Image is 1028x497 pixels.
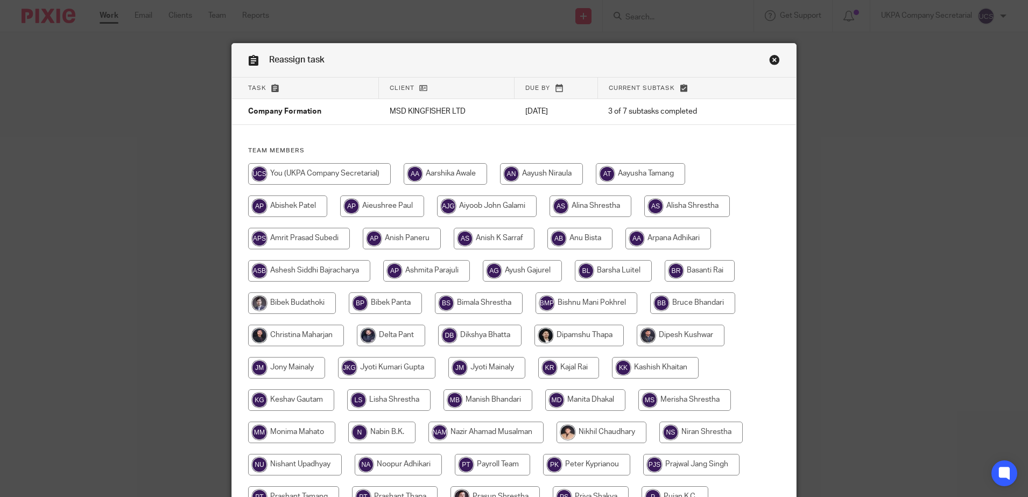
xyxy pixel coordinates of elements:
[769,54,780,69] a: Close this dialog window
[597,99,751,125] td: 3 of 7 subtasks completed
[525,85,550,91] span: Due by
[248,108,321,116] span: Company Formation
[248,146,780,155] h4: Team members
[248,85,266,91] span: Task
[390,85,414,91] span: Client
[609,85,675,91] span: Current subtask
[390,106,504,117] p: MSD KINGFISHER LTD
[525,106,587,117] p: [DATE]
[269,55,325,64] span: Reassign task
